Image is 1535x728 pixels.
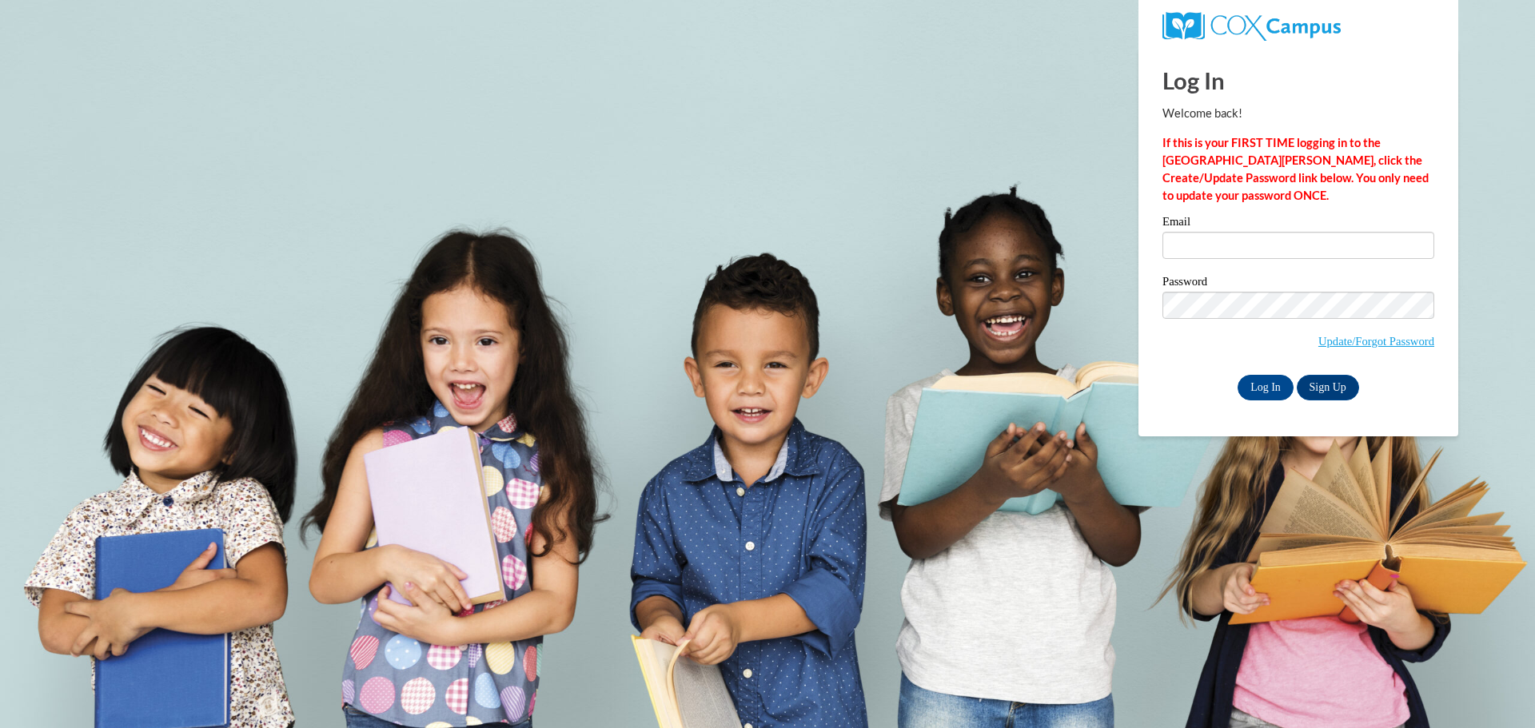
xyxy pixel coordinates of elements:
a: Update/Forgot Password [1318,335,1434,348]
label: Password [1162,276,1434,292]
input: Log In [1238,375,1294,400]
a: COX Campus [1162,18,1341,32]
p: Welcome back! [1162,105,1434,122]
label: Email [1162,216,1434,232]
a: Sign Up [1297,375,1359,400]
h1: Log In [1162,64,1434,97]
strong: If this is your FIRST TIME logging in to the [GEOGRAPHIC_DATA][PERSON_NAME], click the Create/Upd... [1162,136,1429,202]
img: COX Campus [1162,12,1341,41]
